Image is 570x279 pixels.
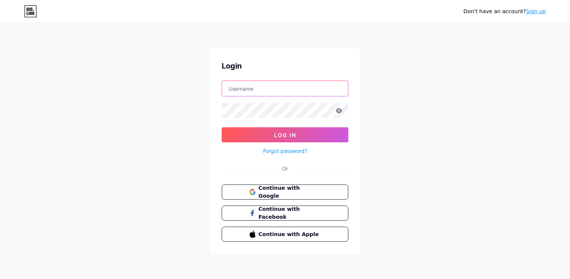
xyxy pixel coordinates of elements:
span: Log In [274,132,296,138]
a: Forgot password? [263,147,307,155]
span: Continue with Apple [259,230,321,238]
button: Continue with Google [222,184,348,200]
button: Continue with Facebook [222,206,348,221]
a: Sign up [526,8,546,14]
button: Log In [222,127,348,142]
span: Continue with Facebook [259,205,321,221]
div: Or [282,165,288,172]
input: Username [222,81,348,96]
div: Don't have an account? [463,8,546,15]
div: Login [222,60,348,72]
button: Continue with Apple [222,227,348,242]
span: Continue with Google [259,184,321,200]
